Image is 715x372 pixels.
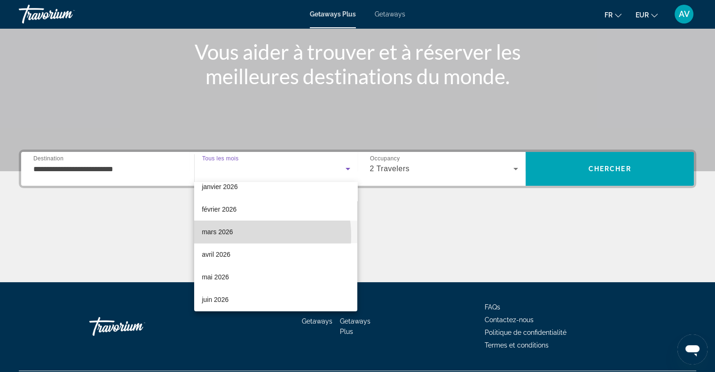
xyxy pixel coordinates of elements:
span: mai 2026 [202,271,229,283]
span: mars 2026 [202,226,233,237]
span: février 2026 [202,204,236,215]
span: avril 2026 [202,249,230,260]
span: juin 2026 [202,294,228,305]
span: janvier 2026 [202,181,237,192]
iframe: Bouton de lancement de la fenêtre de messagerie [677,334,707,364]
